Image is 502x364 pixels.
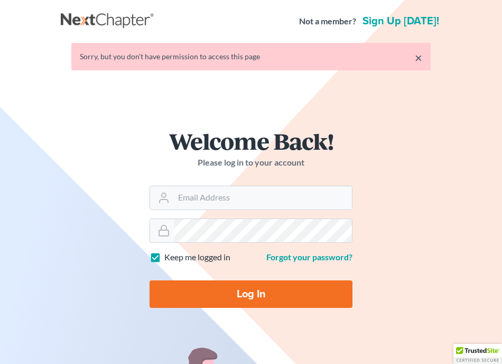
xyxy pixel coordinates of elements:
[299,15,356,28] strong: Not a member?
[164,251,230,263] label: Keep me logged in
[150,130,352,152] h1: Welcome Back!
[150,280,352,308] input: Log In
[453,344,502,364] div: TrustedSite Certified
[360,16,441,26] a: Sign up [DATE]!
[174,186,352,210] input: Email Address
[80,51,422,62] div: Sorry, but you don't have permission to access this page
[150,157,352,169] p: Please log in to your account
[415,51,422,64] a: ×
[266,252,352,262] a: Forgot your password?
